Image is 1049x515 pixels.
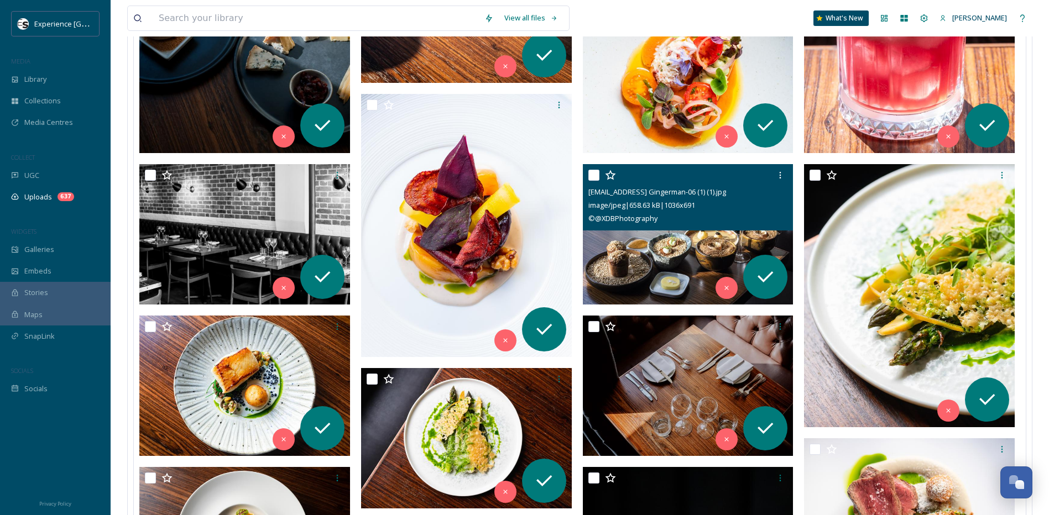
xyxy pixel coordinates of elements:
[583,13,794,153] img: ext_1755532875.864752_xdbphotography@gmail.com-SM-TheGingerman-19.jpg
[588,200,695,210] span: image/jpeg | 658.63 kB | 1036 x 691
[24,266,51,276] span: Embeds
[952,13,1007,23] span: [PERSON_NAME]
[24,96,61,106] span: Collections
[24,287,48,298] span: Stories
[153,6,479,30] input: Search your library
[588,187,726,197] span: [EMAIL_ADDRESS] Gingerman-06 (1) (1).jpg
[583,164,794,304] img: ext_1755532874.601344_xdbphotography@gmail.com-SM-The Gingerman-06 (1) (1).jpg
[24,170,39,181] span: UGC
[588,213,657,223] span: © @XDBPhotography
[11,57,30,65] span: MEDIA
[24,244,54,255] span: Galleries
[24,192,52,202] span: Uploads
[58,192,74,201] div: 637
[24,309,43,320] span: Maps
[11,227,36,235] span: WIDGETS
[804,164,1015,427] img: ext_1755532873.996292_xdbphotography@gmail.com-SM-TheGingerman-11 (1).jpg
[1000,466,1032,498] button: Open Chat
[24,331,55,341] span: SnapLink
[139,316,350,456] img: ext_1755532873.465163_xdbphotography@gmail.com-SM-Menu_The_Gingerman-18.jpg
[139,164,350,304] img: ext_1755532875.314707_xdbphotography@gmail.com-SM-TheGingerman-05.jpg
[24,383,48,394] span: Socials
[361,94,572,357] img: ext_1755532874.928825_xdbphotography@gmail.com-SM-TheGingerman-18 (3).jpg
[583,316,794,456] img: ext_1755532872.803404_xdbphotography@gmail.com-SM-TheGingerman-05 (1).jpg
[813,10,869,26] a: What's New
[24,74,46,85] span: Library
[361,368,572,508] img: ext_1755532872.969197_xdbphotography@gmail.com-SM-TheGingerman-10 (1).jpg
[11,366,33,375] span: SOCIALS
[39,500,71,507] span: Privacy Policy
[499,7,563,29] a: View all files
[24,117,73,128] span: Media Centres
[11,153,35,161] span: COLLECT
[34,18,144,29] span: Experience [GEOGRAPHIC_DATA]
[18,18,29,29] img: WSCC%20ES%20Socials%20Icon%20-%20Secondary%20-%20Black.jpg
[39,496,71,509] a: Privacy Policy
[934,7,1013,29] a: [PERSON_NAME]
